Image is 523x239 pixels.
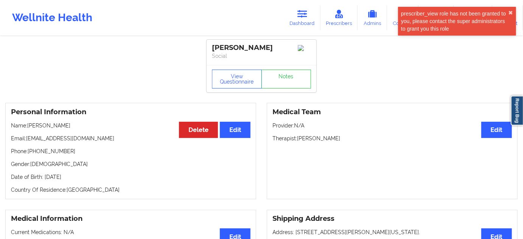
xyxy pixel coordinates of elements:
a: Prescribers [321,5,358,30]
h3: Medical Information [11,214,251,223]
div: prescriber_view role has not been granted to you, please contact the super administrators to gran... [401,10,509,33]
p: Gender: [DEMOGRAPHIC_DATA] [11,160,251,168]
a: Admins [358,5,387,30]
a: Coaches [387,5,419,30]
a: Notes [261,70,311,88]
h3: Medical Team [272,108,512,116]
p: Email: [EMAIL_ADDRESS][DOMAIN_NAME] [11,135,251,142]
a: Report Bug [511,96,523,126]
button: close [509,10,513,16]
p: Country Of Residence: [GEOGRAPHIC_DATA] [11,186,251,194]
p: Therapist: [PERSON_NAME] [272,135,512,142]
p: Address: [STREET_ADDRESS][PERSON_NAME][US_STATE]. [272,228,512,236]
p: Provider: N/A [272,122,512,129]
img: Image%2Fplaceholer-image.png [298,45,311,51]
p: Social [212,52,311,60]
a: Dashboard [284,5,321,30]
h3: Shipping Address [272,214,512,223]
h3: Personal Information [11,108,251,116]
button: View Questionnaire [212,70,262,88]
p: Current Medications: N/A [11,228,251,236]
button: Edit [220,122,251,138]
p: Name: [PERSON_NAME] [11,122,251,129]
p: Date of Birth: [DATE] [11,173,251,181]
button: Delete [179,122,218,138]
div: [PERSON_NAME] [212,43,311,52]
button: Edit [481,122,512,138]
p: Phone: [PHONE_NUMBER] [11,147,251,155]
